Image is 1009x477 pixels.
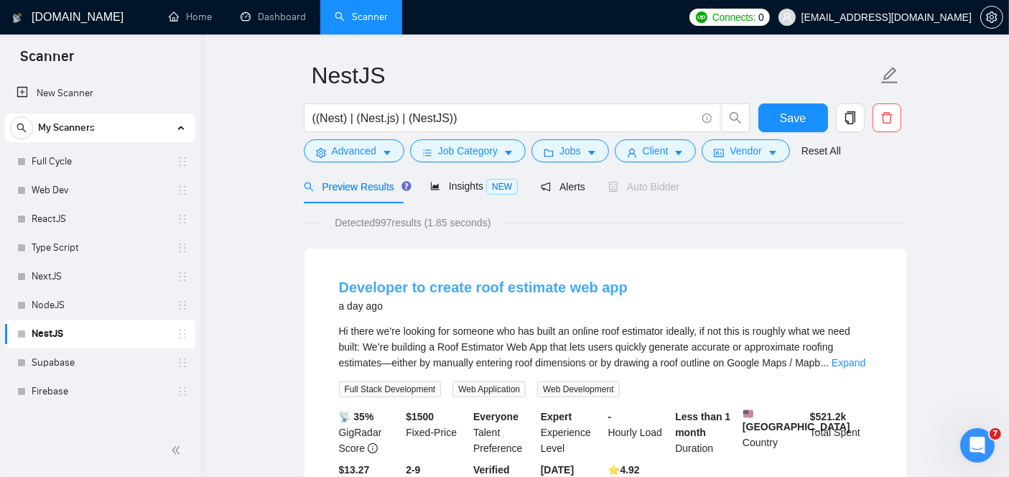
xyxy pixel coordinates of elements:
a: Supabase [32,348,168,377]
span: holder [177,213,188,225]
b: 2-9 [406,464,420,476]
div: Total Spent [807,409,875,456]
span: Jobs [559,143,581,159]
a: dashboardDashboard [241,11,306,23]
div: Experience Level [538,409,605,456]
span: ... [820,357,829,369]
img: logo [12,6,22,29]
b: $13.27 [339,464,370,476]
button: delete [873,103,901,132]
a: Type Script [32,233,168,262]
a: homeHome [169,11,212,23]
img: 🇺🇸 [743,409,753,419]
span: holder [177,242,188,254]
span: holder [177,185,188,196]
span: idcard [714,147,724,158]
span: Client [643,143,669,159]
div: a day ago [339,297,628,315]
a: Full Cycle [32,147,168,176]
span: setting [316,147,326,158]
a: Developer to create roof estimate web app [339,279,628,295]
a: Web Dev [32,176,168,205]
b: [DATE] [541,464,574,476]
button: folderJobscaret-down [531,139,609,162]
button: barsJob Categorycaret-down [410,139,526,162]
span: copy [837,111,864,124]
span: 0 [758,9,764,25]
span: Insights [430,180,518,192]
a: searchScanner [335,11,388,23]
button: search [10,116,33,139]
b: $ 521.2k [810,411,847,422]
span: delete [873,111,901,124]
span: holder [177,328,188,340]
button: userClientcaret-down [615,139,697,162]
input: Scanner name... [312,57,878,93]
span: Save [780,109,806,127]
span: notification [541,182,551,192]
span: holder [177,386,188,397]
div: Hi there we’re looking for someone who has built an online roof estimator ideally, if not this is... [339,323,872,371]
input: Search Freelance Jobs... [312,109,696,127]
a: NodeJS [32,291,168,320]
span: My Scanners [38,114,95,142]
span: caret-down [382,147,392,158]
b: Less than 1 month [675,411,730,438]
b: [GEOGRAPHIC_DATA] [743,409,850,432]
span: Vendor [730,143,761,159]
button: copy [836,103,865,132]
button: Save [758,103,828,132]
span: search [11,123,32,133]
div: Hourly Load [605,409,673,456]
span: folder [544,147,554,158]
span: search [722,111,749,124]
a: setting [980,11,1003,23]
span: bars [422,147,432,158]
a: Firebase [32,377,168,406]
button: setting [980,6,1003,29]
a: NextJS [32,262,168,291]
a: Reset All [801,143,841,159]
span: Connects: [712,9,755,25]
b: Everyone [473,411,519,422]
b: - [608,411,612,422]
span: Detected 997 results (1.85 seconds) [325,215,501,231]
span: edit [880,66,899,85]
span: setting [981,11,1003,23]
span: info-circle [702,114,712,123]
li: My Scanners [5,114,195,406]
b: $ 1500 [406,411,434,422]
span: caret-down [674,147,684,158]
span: robot [608,182,618,192]
button: settingAdvancedcaret-down [304,139,404,162]
span: double-left [171,443,185,458]
span: search [304,182,314,192]
li: New Scanner [5,79,195,108]
button: search [721,103,750,132]
span: holder [177,271,188,282]
a: Expand [832,357,865,369]
span: Preview Results [304,181,407,193]
span: caret-down [768,147,778,158]
iframe: Intercom live chat [960,428,995,463]
span: Web Application [452,381,526,397]
span: NEW [486,179,518,195]
b: ⭐️ 4.92 [608,464,640,476]
span: Auto Bidder [608,181,679,193]
span: holder [177,156,188,167]
a: NestJS [32,320,168,348]
img: upwork-logo.png [696,11,707,23]
div: Duration [672,409,740,456]
span: area-chart [430,181,440,191]
span: 7 [990,428,1001,440]
div: GigRadar Score [336,409,404,456]
span: info-circle [368,443,378,453]
div: Tooltip anchor [400,180,413,193]
span: Web Development [537,381,620,397]
a: ReactJS [32,205,168,233]
span: Advanced [332,143,376,159]
button: idcardVendorcaret-down [702,139,789,162]
span: holder [177,357,188,369]
b: 📡 35% [339,411,374,422]
span: user [782,12,792,22]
